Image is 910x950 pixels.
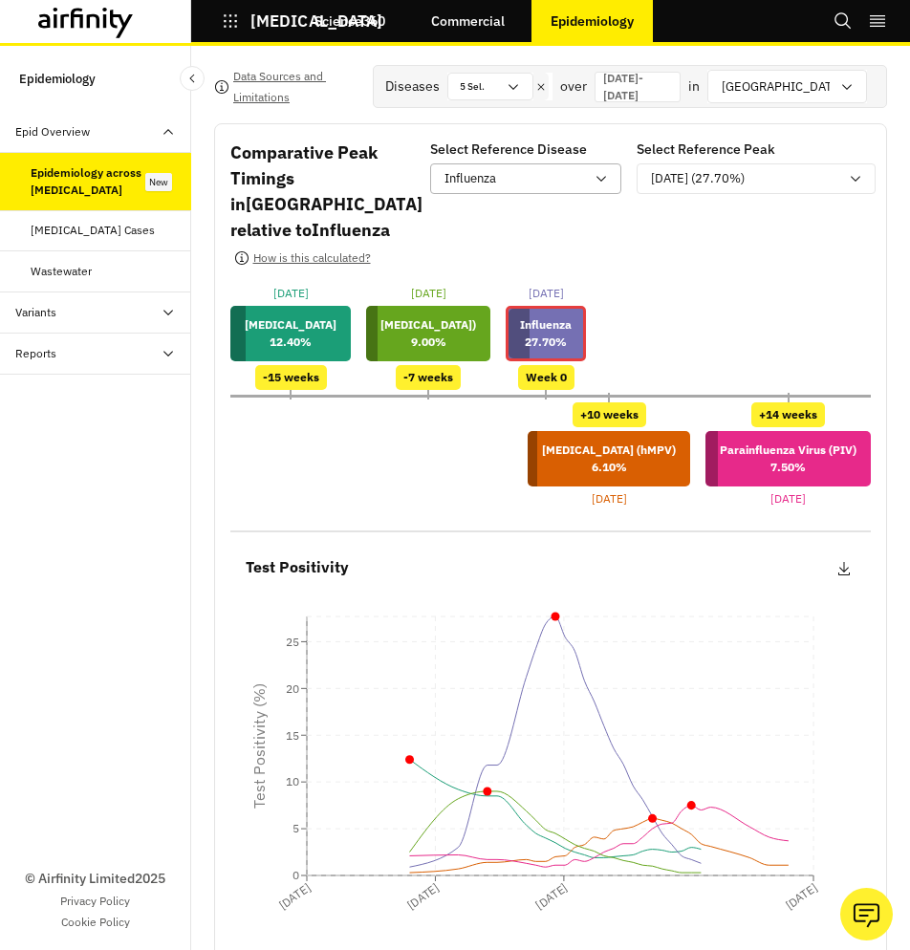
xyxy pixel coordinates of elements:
[276,880,314,913] tspan: [DATE]
[448,74,506,99] div: 5 Sel.
[518,365,574,390] div: Week 0
[253,248,371,269] p: How is this calculated?
[542,442,676,459] p: [MEDICAL_DATA] (hMPV)
[31,164,145,199] div: Epidemiology across [MEDICAL_DATA]
[25,869,165,889] p: © Airfinity Limited 2025
[15,123,90,140] div: Epid Overview
[560,76,587,97] p: over
[770,490,806,507] p: [DATE]
[720,442,856,459] p: Parainfluenza Virus (PIV)
[551,13,634,29] p: Epidemiology
[529,285,564,302] p: [DATE]
[783,880,820,913] tspan: [DATE]
[60,893,130,910] a: Privacy Policy
[233,66,357,108] p: Data Sources and Limitations
[592,490,627,507] p: [DATE]
[255,365,327,390] div: -15 weeks
[31,222,155,239] div: [MEDICAL_DATA] Cases
[533,880,571,913] tspan: [DATE]
[637,140,775,160] p: Select Reference Peak
[15,304,56,321] div: Variants
[286,728,299,743] tspan: 15
[834,5,853,37] button: Search
[214,72,357,102] button: Data Sources and Limitations
[286,681,299,696] tspan: 20
[688,76,700,97] p: in
[651,169,745,188] p: [DATE] (27.70%)
[396,365,461,390] div: -7 weeks
[292,821,299,835] tspan: 5
[751,402,825,427] div: +14 weeks
[444,169,496,188] p: Influenza
[430,140,587,160] p: Select Reference Disease
[145,173,172,191] div: New
[411,285,446,302] p: [DATE]
[250,12,382,30] p: [MEDICAL_DATA]
[603,70,672,104] p: [DATE] - [DATE]
[246,555,349,580] p: Test Positivity
[222,5,382,37] button: [MEDICAL_DATA]
[520,334,572,351] p: 27.70 %
[180,66,205,91] button: Close Sidebar
[380,334,476,351] p: 9.00 %
[520,316,572,334] p: Influenza
[273,285,309,302] p: [DATE]
[292,868,299,882] tspan: 0
[286,635,299,649] tspan: 25
[404,880,442,913] tspan: [DATE]
[230,243,374,273] button: How is this calculated?
[573,402,646,427] div: +10 weeks
[245,334,336,351] p: 12.40 %
[286,774,299,788] tspan: 10
[19,61,96,97] p: Epidemiology
[542,459,676,476] p: 6.10 %
[31,263,92,280] div: Wastewater
[840,888,893,940] button: Ask our analysts
[61,914,130,931] a: Cookie Policy
[230,140,422,243] p: Comparative Peak Timings in [GEOGRAPHIC_DATA] relative to Influenza
[385,76,440,97] div: Diseases
[720,459,856,476] p: 7.50 %
[245,316,336,334] p: [MEDICAL_DATA]
[249,683,269,809] tspan: Test Positivity (%)
[15,345,56,362] div: Reports
[380,316,476,334] p: [MEDICAL_DATA])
